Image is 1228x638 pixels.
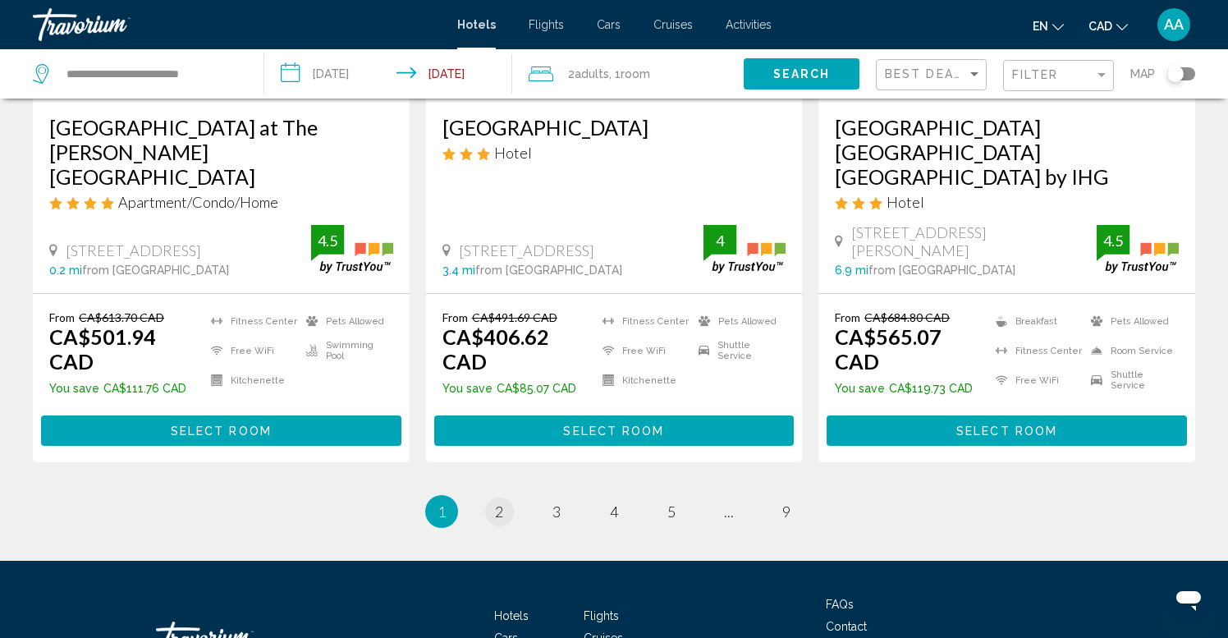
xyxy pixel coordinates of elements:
[1164,16,1184,33] span: AA
[1083,369,1179,391] li: Shuttle Service
[472,310,557,324] del: CA$491.69 CAD
[434,420,795,438] a: Select Room
[690,310,786,332] li: Pets Allowed
[1033,20,1048,33] span: en
[724,503,734,521] span: ...
[826,598,854,611] a: FAQs
[703,225,786,273] img: trustyou-badge.svg
[459,241,594,259] span: [STREET_ADDRESS]
[495,503,503,521] span: 2
[49,324,156,374] ins: CA$501.94 CAD
[584,609,619,622] a: Flights
[41,415,401,446] button: Select Room
[827,420,1187,438] a: Select Room
[49,382,203,395] p: CA$111.76 CAD
[667,503,676,521] span: 5
[956,425,1057,438] span: Select Room
[726,18,772,31] a: Activities
[311,231,344,250] div: 4.5
[203,369,298,391] li: Kitchenette
[887,193,924,211] span: Hotel
[298,340,393,361] li: Swimming Pool
[744,58,859,89] button: Search
[1088,14,1128,38] button: Change currency
[442,264,475,277] span: 3.4 mi
[33,8,441,41] a: Travorium
[594,369,690,391] li: Kitchenette
[442,324,549,374] ins: CA$406.62 CAD
[827,415,1187,446] button: Select Room
[1097,225,1179,273] img: trustyou-badge.svg
[568,62,609,85] span: 2
[987,369,1084,391] li: Free WiFi
[1152,7,1195,42] button: User Menu
[442,115,786,140] a: [GEOGRAPHIC_DATA]
[442,382,493,395] span: You save
[594,340,690,361] li: Free WiFi
[494,609,529,622] a: Hotels
[298,310,393,332] li: Pets Allowed
[653,18,693,31] span: Cruises
[782,503,790,521] span: 9
[118,193,278,211] span: Apartment/Condo/Home
[49,115,393,189] a: [GEOGRAPHIC_DATA] at The [PERSON_NAME][GEOGRAPHIC_DATA]
[575,67,609,80] span: Adults
[203,310,298,332] li: Fitness Center
[442,382,594,395] p: CA$85.07 CAD
[82,264,229,277] span: from [GEOGRAPHIC_DATA]
[1162,572,1215,625] iframe: Button to launch messaging window
[597,18,621,31] span: Cars
[475,264,622,277] span: from [GEOGRAPHIC_DATA]
[835,382,885,395] span: You save
[442,310,468,324] span: From
[851,223,1097,259] span: [STREET_ADDRESS][PERSON_NAME]
[621,67,650,80] span: Room
[885,68,982,82] mat-select: Sort by
[442,144,786,162] div: 3 star Hotel
[1083,310,1179,332] li: Pets Allowed
[171,425,272,438] span: Select Room
[79,310,164,324] del: CA$613.70 CAD
[49,310,75,324] span: From
[66,241,201,259] span: [STREET_ADDRESS]
[1155,67,1195,81] button: Toggle map
[49,193,393,211] div: 4 star Apartment
[1083,340,1179,361] li: Room Service
[987,310,1084,332] li: Breakfast
[703,231,736,250] div: 4
[609,62,650,85] span: , 1
[835,264,868,277] span: 6.9 mi
[868,264,1015,277] span: from [GEOGRAPHIC_DATA]
[1012,68,1059,81] span: Filter
[563,425,664,438] span: Select Room
[49,264,82,277] span: 0.2 mi
[987,340,1084,361] li: Fitness Center
[457,18,496,31] a: Hotels
[41,420,401,438] a: Select Room
[264,49,512,99] button: Check-in date: Aug 21, 2025 Check-out date: Aug 22, 2025
[311,225,393,273] img: trustyou-badge.svg
[885,67,971,80] span: Best Deals
[864,310,950,324] del: CA$684.80 CAD
[826,620,867,633] a: Contact
[690,340,786,361] li: Shuttle Service
[835,115,1179,189] a: [GEOGRAPHIC_DATA] [GEOGRAPHIC_DATA] [GEOGRAPHIC_DATA] by IHG
[552,503,561,521] span: 3
[773,68,831,81] span: Search
[835,324,942,374] ins: CA$565.07 CAD
[835,382,987,395] p: CA$119.73 CAD
[494,144,532,162] span: Hotel
[434,415,795,446] button: Select Room
[203,340,298,361] li: Free WiFi
[529,18,564,31] a: Flights
[835,193,1179,211] div: 3 star Hotel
